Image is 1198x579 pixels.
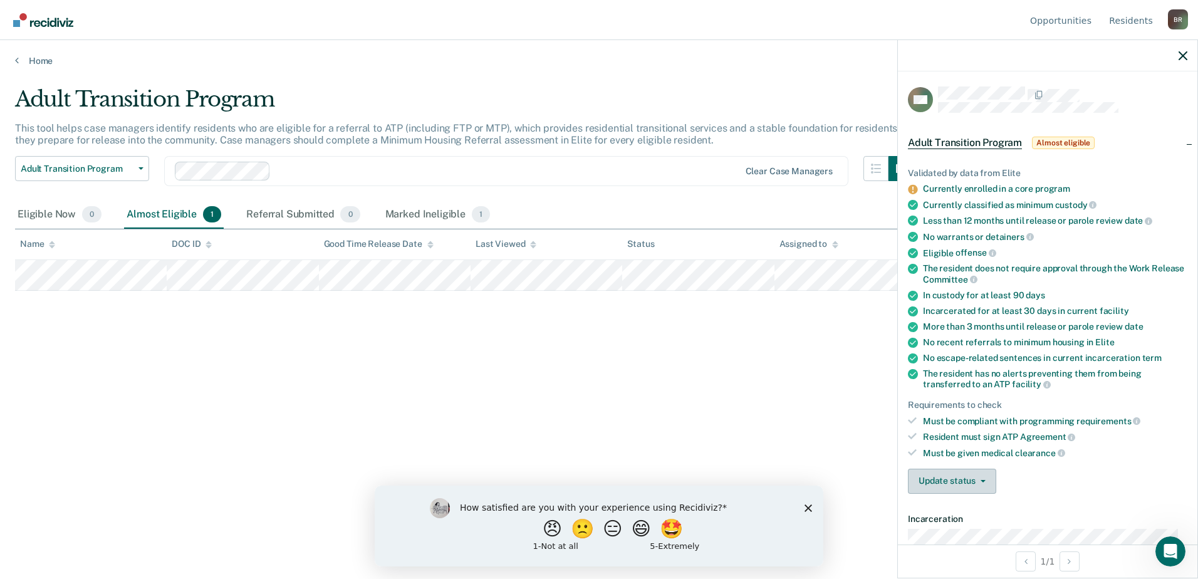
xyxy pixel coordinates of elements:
[1032,137,1095,149] span: Almost eligible
[1026,290,1044,300] span: days
[908,137,1022,149] span: Adult Transition Program
[956,248,996,258] span: offense
[923,184,1187,194] div: Currently enrolled in a core program
[1020,432,1076,442] span: Agreement
[1125,216,1152,226] span: date
[1100,306,1129,316] span: facility
[908,400,1187,410] div: Requirements to check
[898,545,1197,578] div: 1 / 1
[923,368,1187,390] div: The resident has no alerts preventing them from being transferred to an ATP
[244,201,362,229] div: Referral Submitted
[20,239,55,249] div: Name
[923,447,1187,459] div: Must be given medical
[779,239,838,249] div: Assigned to
[923,290,1187,301] div: In custody for at least 90
[923,215,1187,226] div: Less than 12 months until release or parole review
[1095,337,1114,347] span: Elite
[923,337,1187,348] div: No recent referrals to minimum housing in
[1015,448,1065,458] span: clearance
[923,353,1187,363] div: No escape-related sentences in current incarceration
[340,206,360,222] span: 0
[746,166,833,177] div: Clear case managers
[324,239,434,249] div: Good Time Release Date
[1125,321,1143,331] span: date
[1168,9,1188,29] button: Profile dropdown button
[1012,379,1051,389] span: facility
[908,168,1187,179] div: Validated by data from Elite
[908,514,1187,524] dt: Incarceration
[1016,551,1036,571] button: Previous Opportunity
[203,206,221,222] span: 1
[15,55,1183,66] a: Home
[923,415,1187,427] div: Must be compliant with programming
[923,321,1187,332] div: More than 3 months until release or parole review
[908,469,996,494] button: Update status
[21,164,133,174] span: Adult Transition Program
[923,274,977,284] span: Committee
[898,123,1197,163] div: Adult Transition ProgramAlmost eligible
[923,263,1187,284] div: The resident does not require approval through the Work Release
[1060,551,1080,571] button: Next Opportunity
[986,232,1034,242] span: detainers
[923,231,1187,243] div: No warrants or
[472,206,490,222] span: 1
[15,201,104,229] div: Eligible Now
[1168,9,1188,29] div: B R
[923,306,1187,316] div: Incarcerated for at least 30 days in current
[13,13,73,27] img: Recidiviz
[383,201,493,229] div: Marked Ineligible
[15,122,910,146] p: This tool helps case managers identify residents who are eligible for a referral to ATP (includin...
[375,486,823,566] iframe: Survey by Kim from Recidiviz
[172,239,212,249] div: DOC ID
[15,86,914,122] div: Adult Transition Program
[1055,200,1097,210] span: custody
[923,199,1187,211] div: Currently classified as minimum
[923,431,1187,442] div: Resident must sign ATP
[82,206,102,222] span: 0
[124,201,224,229] div: Almost Eligible
[1155,536,1185,566] iframe: Intercom live chat
[1076,416,1140,426] span: requirements
[476,239,536,249] div: Last Viewed
[923,248,1187,259] div: Eligible
[1142,353,1162,363] span: term
[627,239,654,249] div: Status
